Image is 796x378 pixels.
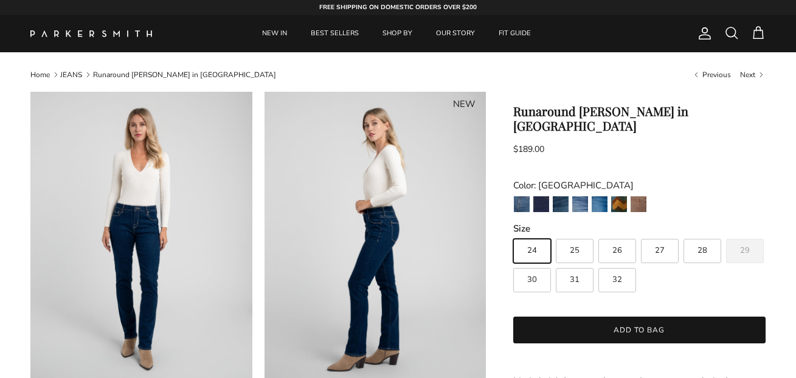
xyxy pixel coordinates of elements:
[552,196,569,216] a: Gash
[702,70,731,80] span: Previous
[553,196,569,212] img: Gash
[655,247,665,255] span: 27
[527,276,537,284] span: 30
[693,26,712,41] a: Account
[527,247,537,255] span: 24
[692,69,731,80] a: Previous
[488,15,542,52] a: FIT GUIDE
[181,15,612,52] div: Primary
[533,196,549,212] img: Camden
[513,222,530,235] legend: Size
[740,70,755,80] span: Next
[611,196,628,216] a: Fairchild
[93,70,276,80] a: Runaround [PERSON_NAME] in [GEOGRAPHIC_DATA]
[533,196,550,216] a: Camden
[30,30,152,37] img: Parker Smith
[572,196,588,212] img: Lust
[513,104,766,133] h1: Runaround [PERSON_NAME] in [GEOGRAPHIC_DATA]
[572,196,589,216] a: Lust
[697,247,707,255] span: 28
[570,247,580,255] span: 25
[30,69,766,80] nav: Breadcrumbs
[631,196,646,212] img: Toffee
[30,70,50,80] a: Home
[513,143,544,155] span: $189.00
[319,3,477,12] strong: FREE SHIPPING ON DOMESTIC ORDERS OVER $200
[300,15,370,52] a: BEST SELLERS
[513,178,766,193] div: Color: [GEOGRAPHIC_DATA]
[740,69,766,80] a: Next
[513,196,530,216] a: Jagger
[612,276,622,284] span: 32
[513,317,766,343] button: Add to bag
[591,196,608,216] a: Azure
[740,247,750,255] span: 29
[372,15,423,52] a: SHOP BY
[630,196,647,216] a: Toffee
[514,196,530,212] img: Jagger
[60,70,82,80] a: JEANS
[251,15,298,52] a: NEW IN
[425,15,486,52] a: OUR STORY
[612,247,622,255] span: 26
[611,196,627,212] img: Fairchild
[570,276,580,284] span: 31
[726,239,764,263] label: Sold out
[592,196,607,212] img: Azure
